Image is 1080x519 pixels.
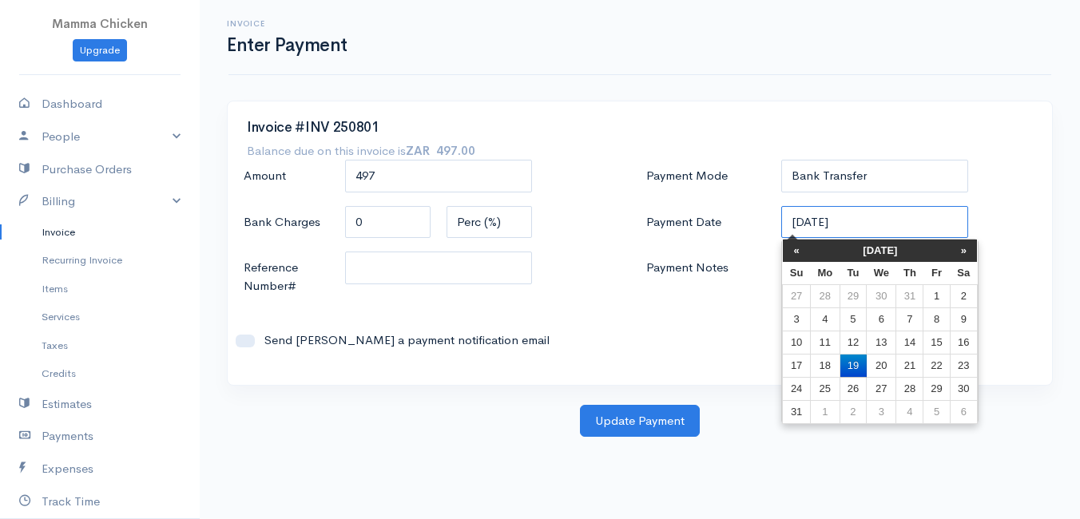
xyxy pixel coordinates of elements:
[923,331,950,354] td: 15
[810,331,840,354] td: 11
[52,16,148,31] span: Mamma Chicken
[247,143,475,158] h7: Balance due on this invoice is
[810,262,840,285] th: Mo
[236,160,337,192] label: Amount
[810,284,840,307] td: 28
[896,400,923,423] td: 4
[227,35,347,55] h1: Enter Payment
[840,284,866,307] td: 29
[950,400,977,423] td: 6
[783,331,811,354] td: 10
[840,331,866,354] td: 12
[950,262,977,285] th: Sa
[236,252,337,302] label: Reference Number#
[867,262,896,285] th: We
[867,354,896,377] td: 20
[896,377,923,400] td: 28
[810,240,950,262] th: [DATE]
[783,240,811,262] th: «
[840,377,866,400] td: 26
[950,331,977,354] td: 16
[950,354,977,377] td: 23
[867,331,896,354] td: 13
[73,39,127,62] a: Upgrade
[840,262,866,285] th: Tu
[840,400,866,423] td: 2
[923,284,950,307] td: 1
[227,19,347,28] h6: Invoice
[638,206,773,239] label: Payment Date
[923,307,950,331] td: 8
[867,377,896,400] td: 27
[923,400,950,423] td: 5
[783,400,811,423] td: 31
[923,262,950,285] th: Fr
[867,307,896,331] td: 6
[840,354,866,377] td: 19
[638,252,773,300] label: Payment Notes
[896,307,923,331] td: 7
[840,307,866,331] td: 5
[896,284,923,307] td: 31
[923,354,950,377] td: 22
[406,143,475,158] strong: ZAR 497.00
[783,354,811,377] td: 17
[580,405,700,438] button: Update Payment
[896,354,923,377] td: 21
[783,284,811,307] td: 27
[950,240,977,262] th: »
[810,307,840,331] td: 4
[810,400,840,423] td: 1
[950,307,977,331] td: 9
[867,400,896,423] td: 3
[923,377,950,400] td: 29
[783,262,811,285] th: Su
[950,377,977,400] td: 30
[783,377,811,400] td: 24
[896,331,923,354] td: 14
[950,284,977,307] td: 2
[810,377,840,400] td: 25
[236,206,337,239] label: Bank Charges
[783,307,811,331] td: 3
[867,284,896,307] td: 30
[810,354,840,377] td: 18
[896,262,923,285] th: Th
[255,331,625,350] label: Send [PERSON_NAME] a payment notification email
[638,160,773,192] label: Payment Mode
[247,121,1033,136] h3: Invoice #INV 250801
